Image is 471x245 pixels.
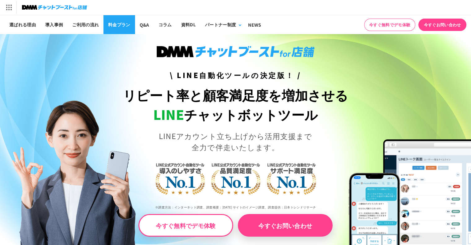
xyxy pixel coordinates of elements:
h3: \ LINE自動化ツールの決定版！ / [118,70,353,81]
a: 選ばれる理由 [5,15,41,34]
a: 今すぐ無料でデモ体験 [138,214,233,237]
a: 導入事例 [41,15,68,34]
a: Q&A [135,15,154,34]
div: パートナー制度 [205,21,236,28]
p: ※調査方法：インターネット調査、調査概要：[DATE] サイトのイメージ調査、調査提供：日本トレンドリサーチ [118,200,353,214]
a: 今すぐお問い合わせ [418,19,466,31]
img: LINE公式アカウント自動化ツール導入のしやすさNo.1｜LINE公式アカウント自動化ツール品質満足度No.1｜LINE公式アカウント自動化ツールサポート満足度No.1 [135,139,336,216]
p: LINEアカウント立ち上げから活用支援まで 全力で伴走いたします。 [118,130,353,153]
a: 料金プラン [103,15,135,34]
a: ご利用の流れ [68,15,103,34]
a: NEWS [243,15,266,34]
a: 今すぐ無料でデモ体験 [364,19,415,31]
span: LINE [153,105,184,124]
a: コラム [154,15,177,34]
h1: リピート率と顧客満足度を増加させる チャットボットツール [118,85,353,124]
a: 今すぐお問い合わせ [238,214,333,237]
img: チャットブーストfor店舗 [22,3,87,12]
a: 資料DL [177,15,200,34]
img: サービス [1,1,16,14]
